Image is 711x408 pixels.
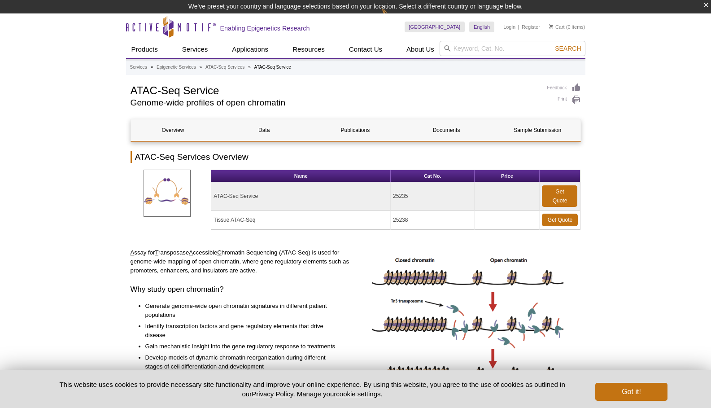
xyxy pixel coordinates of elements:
[157,63,196,71] a: Epigenetic Services
[131,284,353,295] h3: Why study open chromatin?
[131,249,135,256] u: A
[248,65,251,70] li: »
[549,22,585,32] li: (0 items)
[131,83,538,97] h1: ATAC-Seq Service
[542,185,577,207] a: Get Quote
[145,302,344,320] li: Generate genome-wide open chromatin signatures in different patient populations
[252,390,293,398] a: Privacy Policy
[549,24,553,29] img: Your Cart
[555,45,581,52] span: Search
[391,182,475,211] td: 25235
[126,41,163,58] a: Products
[549,24,565,30] a: Cart
[391,170,475,182] th: Cat No.
[405,22,465,32] a: [GEOGRAPHIC_DATA]
[145,342,344,351] li: Gain mechanistic insight into the gene regulatory response to treatments
[313,119,397,141] a: Publications
[211,170,391,182] th: Name
[189,249,193,256] u: A
[220,24,310,32] h2: Enabling Epigenetics Research
[542,214,578,226] a: Get Quote
[503,24,515,30] a: Login
[391,211,475,230] td: 25238
[145,353,344,371] li: Develop models of dynamic chromatin reorganization during different stages of cell differentiatio...
[475,170,540,182] th: Price
[131,99,538,107] h2: Genome-wide profiles of open chromatin
[469,22,494,32] a: English
[522,24,540,30] a: Register
[254,65,291,70] li: ATAC-Seq Service
[217,249,222,256] u: C
[518,22,519,32] li: |
[177,41,214,58] a: Services
[144,170,191,217] img: ATAC-SeqServices
[552,44,584,53] button: Search
[595,383,667,401] button: Got it!
[130,63,147,71] a: Services
[44,380,581,399] p: This website uses cookies to provide necessary site functionality and improve your online experie...
[205,63,244,71] a: ATAC-Seq Services
[287,41,330,58] a: Resources
[336,390,380,398] button: cookie settings
[440,41,585,56] input: Keyword, Cat. No.
[495,119,580,141] a: Sample Submission
[547,95,581,105] a: Print
[381,7,405,28] img: Change Here
[211,182,391,211] td: ATAC-Seq Service
[151,65,153,70] li: »
[227,41,274,58] a: Applications
[344,41,388,58] a: Contact Us
[155,249,158,256] u: T
[547,83,581,93] a: Feedback
[200,65,202,70] li: »
[404,119,489,141] a: Documents
[211,211,391,230] td: Tissue ATAC-Seq
[131,248,353,275] p: ssay for ransposase ccessible hromatin Sequencing (ATAC-Seq) is used for genome-wide mapping of o...
[145,322,344,340] li: Identify transcription factors and gene regulatory elements that drive disease
[401,41,440,58] a: About Us
[131,151,581,163] h2: ATAC-Seq Services Overview
[222,119,306,141] a: Data
[131,119,215,141] a: Overview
